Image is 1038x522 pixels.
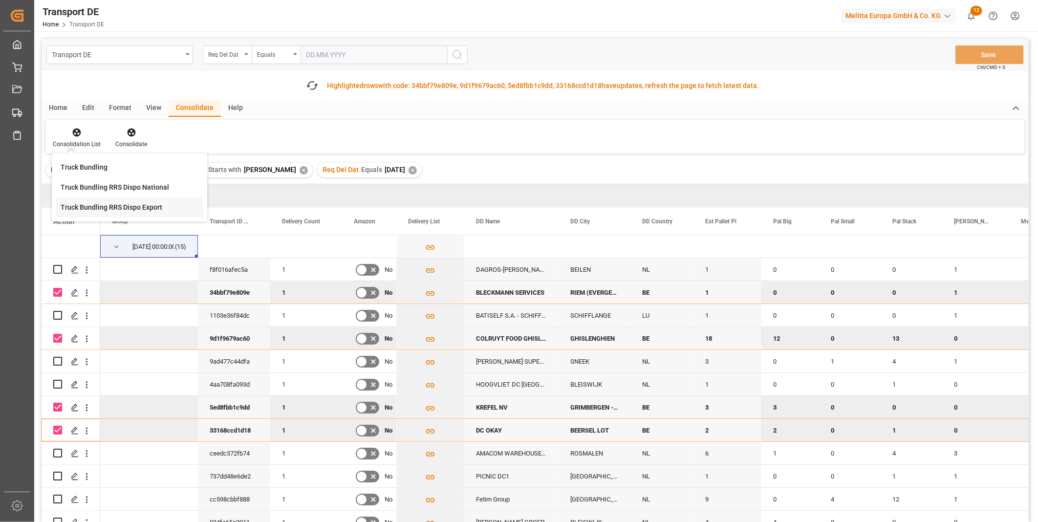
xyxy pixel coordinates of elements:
div: Fetim Group [464,488,559,510]
div: Transport DE [43,4,104,19]
div: Transport DE [52,48,182,60]
div: 1 [693,373,761,395]
div: 18 [693,327,761,349]
div: DAGROS-[PERSON_NAME] B.V. [464,258,559,281]
div: 1 [693,304,761,326]
div: 4 [881,350,942,372]
span: [PERSON_NAME] [244,166,296,174]
div: 1 [270,396,342,418]
div: BATISELF S.A. - SCHIFFLANGE 903 [464,304,559,326]
div: BEERSEL LOT [559,419,630,441]
div: 1 [881,419,942,441]
div: 4 [881,442,942,464]
div: 1 [942,350,1009,372]
button: search button [447,45,468,64]
span: No [385,282,392,304]
a: Home [43,21,59,28]
div: 9d1f9679ac60 [198,327,270,349]
div: COLRUYT FOOD GHISLENGHIEN [464,327,559,349]
div: 3 [761,396,819,418]
div: LU [630,304,693,326]
span: No [385,259,392,281]
button: open menu [203,45,252,64]
div: 4aa708fa093d [198,373,270,395]
div: Truck Bundling RRS Dispo National [61,182,169,193]
div: RIEM (EVERGEM) [559,281,630,304]
div: Edit [75,100,102,117]
div: 2 [761,419,819,441]
div: 1 [942,258,1009,281]
div: 0 [942,396,1009,418]
div: 1 [270,304,342,326]
div: 0 [761,350,819,372]
div: GRIMBERGEN - HUMBEEK [559,396,630,418]
span: No [385,350,392,373]
div: BE [630,419,693,441]
div: Press SPACE to select this row. [42,442,100,465]
div: Truck Bundling [61,162,108,173]
span: No [385,396,392,419]
span: DD Name [476,218,500,225]
span: (15) [175,236,186,258]
div: 12 [881,488,942,510]
div: Press SPACE to select this row. [42,258,100,281]
div: View [139,100,169,117]
div: 1 [270,258,342,281]
div: NL [630,350,693,372]
div: 0 [761,373,819,395]
span: Transport ID Logward [210,218,250,225]
div: 33168ccd1d18 [198,419,270,441]
div: 1 [270,350,342,372]
div: 0 [881,258,942,281]
span: Delivery List [408,218,440,225]
div: NL [630,465,693,487]
span: Req Del Dat [323,166,359,174]
div: 0 [819,373,881,395]
span: Equals [361,166,382,174]
div: ROSMALEN [559,442,630,464]
div: Truck Bundling RRS Dispo Export [61,202,162,213]
div: 1 [270,281,342,304]
div: [PERSON_NAME] SUPERMARKTEN B.V. [464,350,559,372]
div: Melitta Europa GmbH & Co. KG [842,9,956,23]
div: Help [221,100,250,117]
span: Pal Small [831,218,855,225]
div: 0 [819,465,881,487]
div: KREFEL NV [464,396,559,418]
div: 1 [270,465,342,487]
span: Delivery Count [282,218,320,225]
div: 0 [819,396,881,418]
div: NL [630,258,693,281]
div: 0 [819,327,881,349]
button: show 12 new notifications [960,5,982,27]
span: Est Pallet Pl [705,218,736,225]
span: No [385,304,392,327]
div: 1 [819,350,881,372]
div: 0 [819,281,881,304]
div: GHISLENGHIEN [559,327,630,349]
div: 1 [761,442,819,464]
span: [PERSON_NAME] [954,218,989,225]
div: Home [42,100,75,117]
div: Press SPACE to select this row. [42,304,100,327]
span: 12 [971,6,982,16]
div: ✕ [409,166,417,174]
div: Press SPACE to select this row. [42,488,100,511]
div: DC OKAY [464,419,559,441]
span: No [385,488,392,511]
button: Help Center [982,5,1004,27]
div: Consolidation List [53,140,101,149]
input: DD.MM.YYYY [301,45,447,64]
div: 0 [819,442,881,464]
div: 0 [942,419,1009,441]
div: Consolidate [169,100,221,117]
div: [GEOGRAPHIC_DATA] [559,488,630,510]
div: 3 [942,442,1009,464]
span: DD City [570,218,590,225]
div: 2 [693,419,761,441]
div: 737dd48e6de2 [198,465,270,487]
span: Pal Big [773,218,792,225]
div: 1 [270,327,342,349]
div: 1 [270,419,342,441]
div: 13 [881,327,942,349]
